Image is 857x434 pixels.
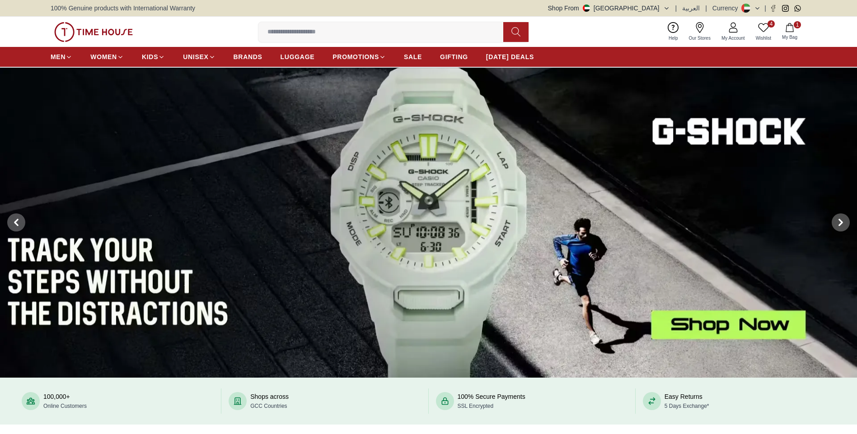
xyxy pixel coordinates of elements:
[685,35,714,42] span: Our Stores
[782,5,789,12] a: Instagram
[794,5,801,12] a: Whatsapp
[281,52,315,61] span: LUGGAGE
[764,4,766,13] span: |
[54,22,133,42] img: ...
[712,4,742,13] div: Currency
[768,20,775,28] span: 4
[51,52,66,61] span: MEN
[486,52,534,61] span: [DATE] DEALS
[684,20,716,43] a: Our Stores
[440,49,468,65] a: GIFTING
[750,20,777,43] a: 4Wishlist
[770,5,777,12] a: Facebook
[682,4,700,13] button: العربية
[281,49,315,65] a: LUGGAGE
[583,5,590,12] img: United Arab Emirates
[675,4,677,13] span: |
[794,21,801,28] span: 1
[440,52,468,61] span: GIFTING
[404,49,422,65] a: SALE
[142,49,165,65] a: KIDS
[51,4,195,13] span: 100% Genuine products with International Warranty
[43,403,87,409] span: Online Customers
[752,35,775,42] span: Wishlist
[665,35,682,42] span: Help
[332,49,386,65] a: PROMOTIONS
[548,4,670,13] button: Shop From[GEOGRAPHIC_DATA]
[486,49,534,65] a: [DATE] DEALS
[404,52,422,61] span: SALE
[234,52,262,61] span: BRANDS
[665,403,709,409] span: 5 Days Exchange*
[777,21,803,42] button: 1My Bag
[90,49,124,65] a: WOMEN
[234,49,262,65] a: BRANDS
[90,52,117,61] span: WOMEN
[332,52,379,61] span: PROMOTIONS
[183,49,215,65] a: UNISEX
[250,392,289,410] div: Shops across
[663,20,684,43] a: Help
[43,392,87,410] div: 100,000+
[250,403,287,409] span: GCC Countries
[718,35,749,42] span: My Account
[665,392,709,410] div: Easy Returns
[705,4,707,13] span: |
[51,49,72,65] a: MEN
[778,34,801,41] span: My Bag
[458,392,525,410] div: 100% Secure Payments
[458,403,494,409] span: SSL Encrypted
[142,52,158,61] span: KIDS
[183,52,208,61] span: UNISEX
